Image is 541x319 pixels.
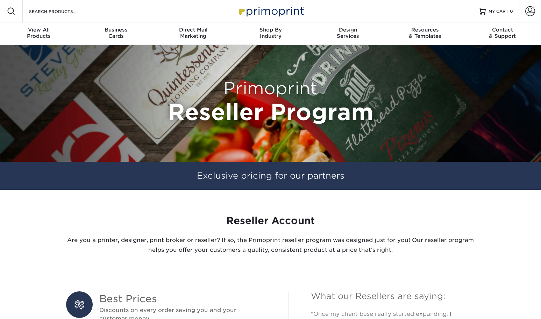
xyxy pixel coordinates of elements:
span: Shop By [232,27,309,33]
div: Cards [77,27,155,39]
a: Contact& Support [464,22,541,45]
div: Services [309,27,386,39]
a: Shop ByIndustry [232,22,309,45]
a: Direct MailMarketing [155,22,232,45]
span: Business [77,27,155,33]
div: Marketing [155,27,232,39]
div: & Templates [386,27,464,39]
a: DesignServices [309,22,386,45]
span: Best Prices [99,291,265,306]
h3: Reseller Account [66,215,475,227]
span: MY CART [489,8,508,14]
input: SEARCH PRODUCTS..... [28,7,97,15]
span: Direct Mail [155,27,232,33]
span: Contact [464,27,541,33]
img: Primoprint [236,4,306,19]
span: 0 [510,9,513,14]
div: & Support [464,27,541,39]
h4: What our Resellers are saying: [311,291,475,301]
p: Are you a printer, designer, print broker or reseller? If so, the Primoprint reseller program was... [66,235,475,255]
a: Resources& Templates [386,22,464,45]
span: Design [309,27,386,33]
h2: Primoprint [66,78,475,99]
div: Exclusive pricing for our partners [61,162,481,190]
a: BusinessCards [77,22,155,45]
span: Resources [386,27,464,33]
div: Industry [232,27,309,39]
h1: Reseller Program [66,99,475,126]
